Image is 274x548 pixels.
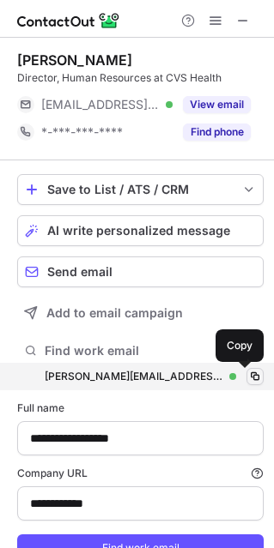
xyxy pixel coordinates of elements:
[17,256,264,287] button: Send email
[45,343,243,358] span: Find work email
[17,400,264,416] label: Full name
[47,183,234,196] div: Save to List / ATS / CRM
[47,265,113,279] span: Send email
[17,174,264,205] button: save-profile-one-click
[17,70,264,86] div: Director, Human Resources at CVS Health
[47,224,230,238] span: AI write personalized message
[46,306,183,320] span: Add to email campaign
[17,51,132,69] div: [PERSON_NAME]
[183,96,251,113] button: Reveal Button
[17,10,120,31] img: ContactOut v5.3.10
[17,215,264,246] button: AI write personalized message
[17,339,264,363] button: Find work email
[183,123,251,141] button: Reveal Button
[41,97,160,112] span: [EMAIL_ADDRESS][DOMAIN_NAME]
[17,298,264,328] button: Add to email campaign
[45,369,222,384] div: [PERSON_NAME][EMAIL_ADDRESS][PERSON_NAME][DOMAIN_NAME]
[17,466,264,481] label: Company URL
